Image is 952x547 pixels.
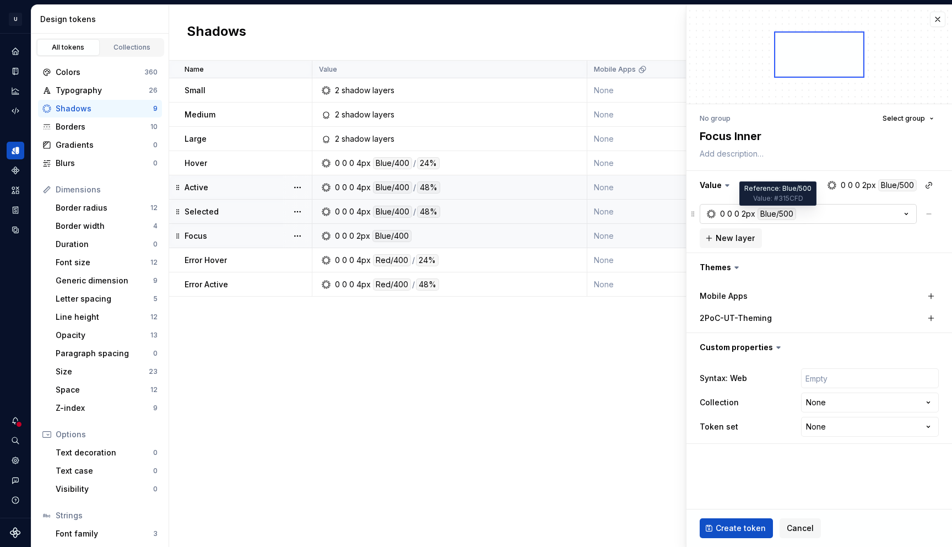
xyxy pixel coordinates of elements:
[149,367,158,376] div: 23
[150,258,158,267] div: 12
[356,206,371,218] div: 4px
[51,326,162,344] a: Opacity13
[51,525,162,543] a: Font family3
[335,206,340,218] div: 0
[878,111,939,126] button: Select group
[38,136,162,154] a: Gradients0
[700,518,773,538] button: Create token
[153,222,158,230] div: 4
[56,465,153,476] div: Text case
[742,208,755,220] div: 2px
[801,368,939,388] input: Empty
[153,485,158,494] div: 0
[56,447,153,458] div: Text decoration
[38,100,162,117] a: Shadows9
[150,331,158,340] div: 13
[56,184,158,195] div: Dimensions
[150,313,158,321] div: 12
[56,221,153,232] div: Border width
[697,126,937,146] textarea: Focus Inner
[758,208,796,220] div: Blue/500
[356,181,371,194] div: 4px
[700,397,739,408] label: Collection
[7,42,24,60] a: Home
[373,206,412,218] div: Blue/400
[7,221,24,239] div: Data sources
[51,272,162,289] a: Generic dimension9
[51,308,162,326] a: Line height12
[144,68,158,77] div: 360
[56,293,153,304] div: Letter spacing
[51,480,162,498] a: Visibility0
[38,118,162,136] a: Borders10
[734,208,739,220] div: 0
[51,381,162,399] a: Space12
[7,162,24,179] a: Components
[335,133,394,144] div: 2 shadow layers
[56,528,153,539] div: Font family
[413,206,416,218] div: /
[185,85,205,96] p: Small
[342,206,347,218] div: 0
[153,240,158,249] div: 0
[7,412,24,430] button: Notifications
[373,157,412,169] div: Blue/400
[335,278,340,291] div: 0
[153,159,158,168] div: 0
[7,142,24,159] div: Design tokens
[356,157,371,169] div: 4px
[150,122,158,131] div: 10
[373,278,411,291] div: Red/400
[356,254,371,266] div: 4px
[356,230,370,242] div: 2px
[153,404,158,412] div: 9
[56,103,153,114] div: Shadows
[56,121,150,132] div: Borders
[700,114,731,123] div: No group
[716,523,766,534] span: Create token
[587,103,708,127] td: None
[349,206,354,218] div: 0
[56,429,158,440] div: Options
[373,181,412,194] div: Blue/400
[587,200,708,224] td: None
[2,7,29,31] button: U
[787,523,814,534] span: Cancel
[51,235,162,253] a: Duration0
[335,85,394,96] div: 2 shadow layers
[7,201,24,219] a: Storybook stories
[416,254,439,266] div: 24%
[51,462,162,480] a: Text case0
[153,529,158,538] div: 3
[335,230,340,242] div: 0
[7,471,24,489] button: Contact support
[342,254,347,266] div: 0
[38,154,162,172] a: Blurs0
[587,127,708,151] td: None
[105,43,160,52] div: Collections
[7,452,24,469] div: Settings
[7,82,24,100] div: Analytics
[56,239,153,250] div: Duration
[412,278,415,291] div: /
[416,278,439,291] div: 48%
[56,366,149,377] div: Size
[700,373,747,384] label: Syntax: Web
[185,255,227,266] p: Error Hover
[412,254,415,266] div: /
[56,140,153,151] div: Gradients
[720,208,725,220] div: 0
[349,181,354,194] div: 0
[413,157,416,169] div: /
[56,85,149,96] div: Typography
[594,65,636,74] p: Mobile Apps
[150,203,158,212] div: 12
[56,275,153,286] div: Generic dimension
[7,181,24,199] a: Assets
[356,278,371,291] div: 4px
[56,202,150,213] div: Border radius
[7,432,24,449] button: Search ⌘K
